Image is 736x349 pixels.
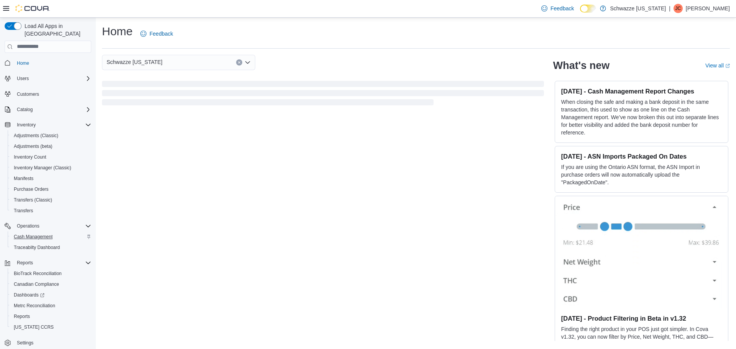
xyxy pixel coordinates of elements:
[11,280,91,289] span: Canadian Compliance
[14,258,36,267] button: Reports
[14,270,62,277] span: BioTrack Reconciliation
[538,1,577,16] a: Feedback
[14,74,91,83] span: Users
[14,133,58,139] span: Adjustments (Classic)
[725,64,730,68] svg: External link
[102,82,544,107] span: Loading
[8,130,94,141] button: Adjustments (Classic)
[236,59,242,66] button: Clear input
[14,338,91,347] span: Settings
[149,30,173,38] span: Feedback
[686,4,730,13] p: [PERSON_NAME]
[17,260,33,266] span: Reports
[14,244,60,251] span: Traceabilty Dashboard
[14,58,91,68] span: Home
[553,59,609,72] h2: What's new
[14,208,33,214] span: Transfers
[2,104,94,115] button: Catalog
[14,197,52,203] span: Transfers (Classic)
[11,152,91,162] span: Inventory Count
[550,5,574,12] span: Feedback
[11,280,62,289] a: Canadian Compliance
[2,73,94,84] button: Users
[561,87,722,95] h3: [DATE] - Cash Management Report Changes
[15,5,50,12] img: Cova
[8,141,94,152] button: Adjustments (beta)
[11,163,91,172] span: Inventory Manager (Classic)
[11,142,91,151] span: Adjustments (beta)
[2,221,94,231] button: Operations
[561,98,722,136] p: When closing the safe and making a bank deposit in the same transaction, this used to show as one...
[11,232,91,241] span: Cash Management
[14,165,71,171] span: Inventory Manager (Classic)
[11,131,91,140] span: Adjustments (Classic)
[11,243,63,252] a: Traceabilty Dashboard
[11,312,33,321] a: Reports
[14,221,43,231] button: Operations
[11,185,91,194] span: Purchase Orders
[2,88,94,100] button: Customers
[8,322,94,333] button: [US_STATE] CCRS
[8,242,94,253] button: Traceabilty Dashboard
[14,74,32,83] button: Users
[14,175,33,182] span: Manifests
[2,57,94,69] button: Home
[14,154,46,160] span: Inventory Count
[11,152,49,162] a: Inventory Count
[8,279,94,290] button: Canadian Compliance
[14,105,36,114] button: Catalog
[561,315,722,322] h3: [DATE] - Product Filtering in Beta in v1.32
[8,205,94,216] button: Transfers
[14,105,91,114] span: Catalog
[11,131,61,140] a: Adjustments (Classic)
[11,174,91,183] span: Manifests
[17,223,39,229] span: Operations
[14,324,54,330] span: [US_STATE] CCRS
[11,195,55,205] a: Transfers (Classic)
[561,163,722,186] p: If you are using the Ontario ASN format, the ASN Import in purchase orders will now automatically...
[675,4,681,13] span: JC
[14,186,49,192] span: Purchase Orders
[11,301,91,310] span: Metrc Reconciliation
[11,269,91,278] span: BioTrack Reconciliation
[14,292,44,298] span: Dashboards
[11,163,74,172] a: Inventory Manager (Classic)
[245,59,251,66] button: Open list of options
[11,206,36,215] a: Transfers
[11,195,91,205] span: Transfers (Classic)
[8,184,94,195] button: Purchase Orders
[14,258,91,267] span: Reports
[17,340,33,346] span: Settings
[14,234,53,240] span: Cash Management
[107,57,163,67] span: Schwazze [US_STATE]
[14,143,53,149] span: Adjustments (beta)
[11,323,57,332] a: [US_STATE] CCRS
[8,152,94,162] button: Inventory Count
[11,185,52,194] a: Purchase Orders
[8,173,94,184] button: Manifests
[14,313,30,320] span: Reports
[669,4,670,13] p: |
[17,91,39,97] span: Customers
[11,174,36,183] a: Manifests
[2,120,94,130] button: Inventory
[14,303,55,309] span: Metrc Reconciliation
[11,232,56,241] a: Cash Management
[17,122,36,128] span: Inventory
[580,5,596,13] input: Dark Mode
[14,338,36,347] a: Settings
[11,269,65,278] a: BioTrack Reconciliation
[11,290,91,300] span: Dashboards
[11,243,91,252] span: Traceabilty Dashboard
[11,290,48,300] a: Dashboards
[2,257,94,268] button: Reports
[8,162,94,173] button: Inventory Manager (Classic)
[11,312,91,321] span: Reports
[21,22,91,38] span: Load All Apps in [GEOGRAPHIC_DATA]
[11,323,91,332] span: Washington CCRS
[8,311,94,322] button: Reports
[8,268,94,279] button: BioTrack Reconciliation
[2,337,94,348] button: Settings
[102,24,133,39] h1: Home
